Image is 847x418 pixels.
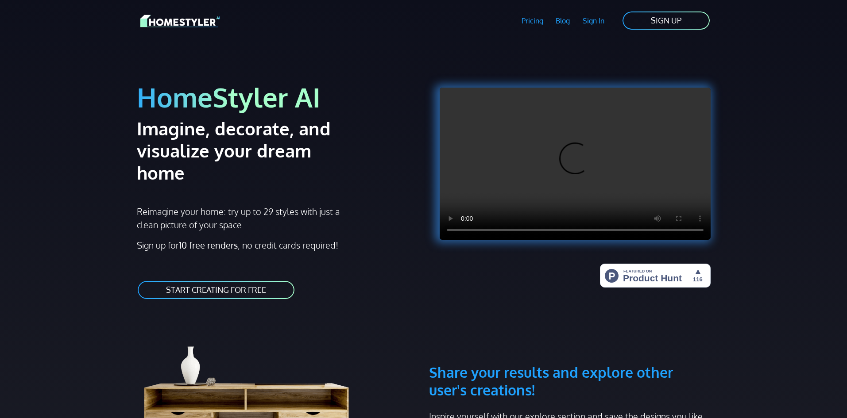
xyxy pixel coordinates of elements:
img: HomeStyler AI logo [140,13,220,29]
h1: HomeStyler AI [137,81,418,114]
img: HomeStyler AI - Interior Design Made Easy: One Click to Your Dream Home | Product Hunt [600,264,711,288]
p: Reimagine your home: try up to 29 styles with just a clean picture of your space. [137,205,348,231]
p: Sign up for , no credit cards required! [137,238,418,252]
a: Blog [549,11,576,31]
h2: Imagine, decorate, and visualize your dream home [137,117,362,184]
h3: Share your results and explore other user's creations! [429,321,711,399]
a: Pricing [515,11,549,31]
a: START CREATING FOR FREE [137,280,295,300]
a: SIGN UP [622,11,711,31]
strong: 10 free renders [179,239,238,251]
a: Sign In [576,11,611,31]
